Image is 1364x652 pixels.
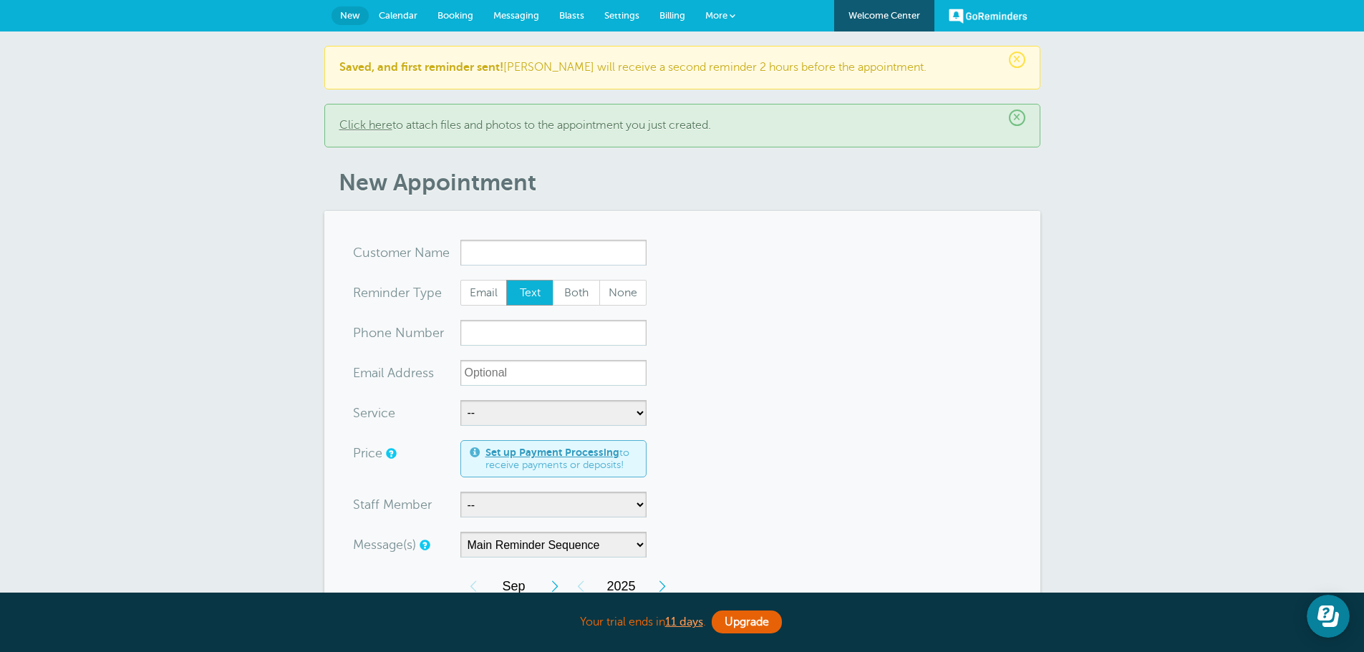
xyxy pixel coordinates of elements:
a: Simple templates and custom messages will use the reminder schedule set under Settings > Reminder... [420,540,428,550]
span: × [1009,52,1025,68]
label: Price [353,447,382,459]
label: Both [553,280,600,306]
span: tomer N [376,246,425,259]
span: Both [553,281,599,305]
span: Booking [437,10,473,21]
span: Ema [353,366,378,379]
span: None [600,281,646,305]
h1: New Appointment [339,169,1040,196]
label: None [599,280,647,306]
iframe: Resource center [1307,595,1350,638]
span: Blasts [559,10,584,21]
div: Next Month [542,572,568,600]
div: mber [353,320,460,346]
span: il Add [378,366,411,379]
label: Staff Member [353,498,432,511]
a: Upgrade [712,610,782,633]
div: Previous Month [460,572,486,600]
a: Click here [339,119,392,132]
label: Text [506,280,553,306]
label: Service [353,407,395,419]
span: September [486,572,542,600]
b: Saved, and first reminder sent! [339,61,503,74]
span: × [1009,110,1025,126]
label: Email [460,280,508,306]
a: New [332,6,369,25]
span: Text [507,281,553,305]
span: Email [461,281,507,305]
div: Your trial ends in . [324,607,1040,638]
p: to attach files and photos to the appointment you just created. [339,119,1025,132]
span: Pho [353,326,377,339]
span: 2025 [594,572,649,600]
label: Message(s) [353,538,416,551]
span: Billing [659,10,685,21]
input: Optional [460,360,647,386]
span: New [340,10,360,21]
span: to receive payments or deposits! [485,447,637,472]
div: ame [353,240,460,266]
span: Settings [604,10,639,21]
span: ne Nu [377,326,413,339]
div: Next Year [649,572,675,600]
span: Messaging [493,10,539,21]
label: Reminder Type [353,286,442,299]
span: Calendar [379,10,417,21]
div: Previous Year [568,572,594,600]
a: 11 days [665,615,703,628]
span: More [705,10,727,21]
span: Cus [353,246,376,259]
div: ress [353,360,460,386]
a: An optional price for the appointment. If you set a price, you can include a payment link in your... [386,449,395,458]
p: [PERSON_NAME] will receive a second reminder 2 hours before the appointment. [339,61,1025,74]
a: Set up Payment Processing [485,447,619,458]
